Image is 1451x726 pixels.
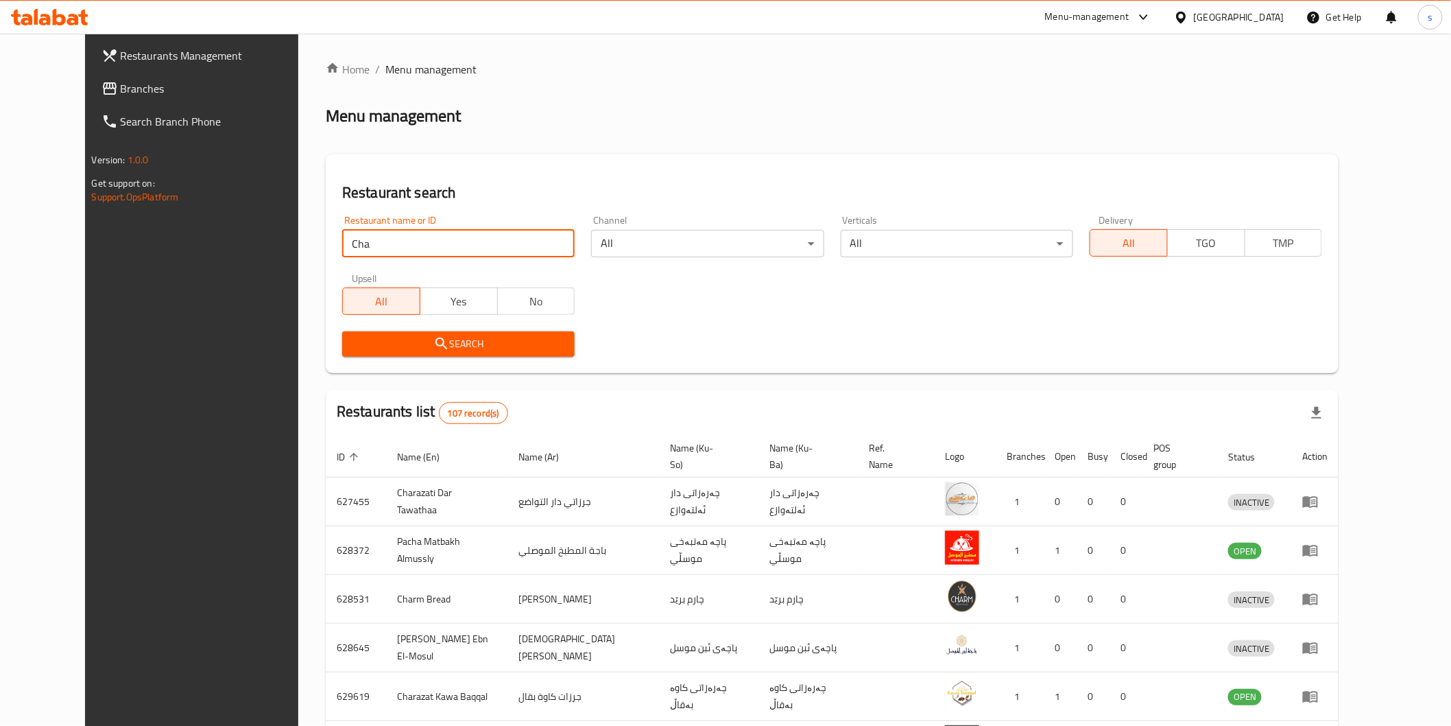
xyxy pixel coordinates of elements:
td: Charazat Kawa Baqqal [386,672,507,721]
div: OPEN [1228,689,1262,705]
td: چارم برێد [659,575,758,624]
h2: Menu management [326,105,461,127]
td: چارم برێد [758,575,858,624]
td: 1 [1044,672,1077,721]
label: Delivery [1099,215,1134,225]
span: Name (En) [397,449,457,465]
td: 0 [1110,575,1142,624]
td: 628531 [326,575,386,624]
span: INACTIVE [1228,592,1275,608]
h2: Restaurants list [337,401,508,424]
div: Menu [1302,640,1328,656]
div: INACTIVE [1228,494,1275,511]
a: Branches [91,72,327,105]
span: TGO [1173,233,1240,253]
img: Pacha Matbakh Almussly [945,530,979,565]
td: Charazati Dar Tawathaa [386,478,507,526]
span: Restaurants Management [121,47,316,64]
td: Charm Bread [386,575,507,624]
td: [DEMOGRAPHIC_DATA] [PERSON_NAME] [507,624,659,672]
span: Name (Ar) [518,449,577,465]
div: Export file [1300,397,1333,430]
div: [GEOGRAPHIC_DATA] [1194,10,1284,25]
span: Status [1228,449,1273,465]
th: Branches [996,436,1044,478]
span: Get support on: [92,174,155,192]
th: Busy [1077,436,1110,478]
td: 0 [1110,478,1142,526]
span: s [1428,10,1432,25]
span: All [348,292,415,312]
div: Menu [1302,591,1328,607]
td: 628645 [326,624,386,672]
td: Pacha Matbakh Almussly [386,526,507,575]
li: / [375,61,380,78]
button: Search [342,331,575,357]
th: Open [1044,436,1077,478]
td: 1 [996,526,1044,575]
span: TMP [1251,233,1317,253]
td: [PERSON_NAME] [507,575,659,624]
td: پاچەی ئبن موسل [659,624,758,672]
td: 0 [1077,526,1110,575]
span: POS group [1153,440,1201,473]
span: Ref. Name [870,440,918,473]
span: OPEN [1228,543,1262,559]
div: Menu [1302,493,1328,510]
nav: breadcrumb [326,61,1339,78]
img: Charazat Kawa Baqqal [945,677,979,711]
img: Charm Bread [945,579,979,613]
img: Charazati Dar Tawathaa [945,482,979,516]
div: INACTIVE [1228,592,1275,608]
td: 1 [996,478,1044,526]
td: چەرەزاتی کاوە بەقاڵ [659,672,758,721]
span: All [1096,233,1162,253]
button: TMP [1245,229,1323,257]
span: 1.0.0 [128,151,149,169]
td: 0 [1110,526,1142,575]
img: Pachat Ebn El-Mosul [945,628,979,662]
td: 1 [996,624,1044,672]
td: پاچە مەتبەخی موسڵي [758,526,858,575]
td: [PERSON_NAME] Ebn El-Mosul [386,624,507,672]
div: All [841,230,1073,257]
span: Search Branch Phone [121,113,316,130]
a: Home [326,61,370,78]
th: Action [1291,436,1339,478]
td: 0 [1077,624,1110,672]
td: جرزاتي دار التواضع [507,478,659,526]
td: 629619 [326,672,386,721]
span: ID [337,449,363,465]
span: Yes [426,292,492,312]
td: جرزات كاوة بقال [507,672,659,721]
span: 107 record(s) [440,407,507,420]
span: Branches [121,80,316,97]
td: 1 [996,575,1044,624]
span: Search [353,336,564,353]
td: 627455 [326,478,386,526]
a: Restaurants Management [91,39,327,72]
div: Total records count [439,402,508,424]
button: Yes [420,288,498,315]
td: 1 [1044,526,1077,575]
button: TGO [1167,229,1245,257]
div: Menu [1302,688,1328,705]
button: All [342,288,420,315]
h2: Restaurant search [342,183,1322,203]
button: All [1090,229,1168,257]
td: باجة المطبخ الموصلي [507,526,659,575]
div: INACTIVE [1228,640,1275,657]
button: No [497,288,575,315]
span: Name (Ku-So) [670,440,742,473]
td: چەرەزاتی دار ئەلتەوازع [758,478,858,526]
input: Search for restaurant name or ID.. [342,230,575,257]
td: 0 [1110,672,1142,721]
td: چەرەزاتی دار ئەلتەوازع [659,478,758,526]
td: 0 [1044,624,1077,672]
div: Menu [1302,542,1328,559]
td: پاچە مەتبەخی موسڵي [659,526,758,575]
th: Closed [1110,436,1142,478]
th: Logo [934,436,996,478]
td: 0 [1077,575,1110,624]
td: 0 [1077,478,1110,526]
